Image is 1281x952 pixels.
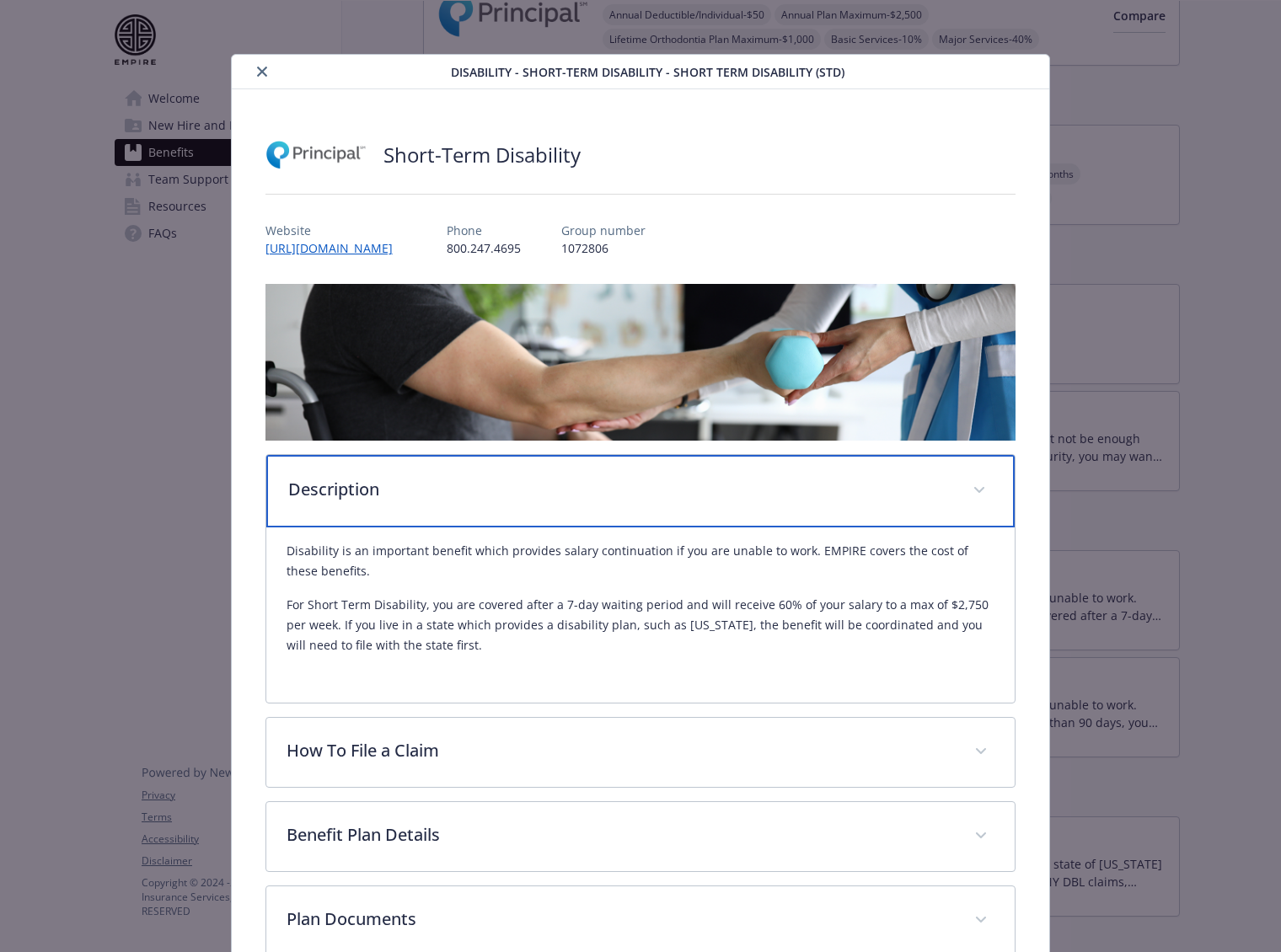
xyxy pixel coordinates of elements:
p: 800.247.4695 [447,239,521,257]
p: Plan Documents [287,907,955,932]
p: Benefit Plan Details [287,822,955,848]
button: close [252,62,272,82]
img: banner [265,284,1016,441]
p: Website [265,222,406,239]
p: For Short Term Disability, you are covered after a 7-day waiting period and will receive 60% of y... [287,595,995,655]
p: Disability is an important benefit which provides salary continuation if you are unable to work. ... [287,541,995,581]
img: Principal Financial Group Inc [265,130,367,180]
p: How To File a Claim [287,738,955,763]
div: Description [266,455,1016,527]
span: Disability - Short-Term Disability - Short Term Disability (STD) [451,63,844,81]
p: 1072806 [561,239,646,257]
a: [URL][DOMAIN_NAME] [265,240,406,256]
p: Description [288,477,953,502]
div: Benefit Plan Details [266,802,1016,871]
p: Group number [561,222,646,239]
div: Description [266,527,1016,703]
p: Phone [447,222,521,239]
div: How To File a Claim [266,718,1016,787]
h2: Short-Term Disability [383,141,581,169]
